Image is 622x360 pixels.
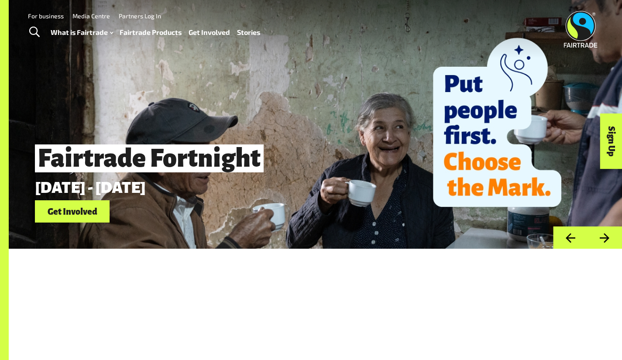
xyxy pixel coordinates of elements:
a: Partners Log In [119,12,161,20]
button: Next [588,226,622,249]
a: Fairtrade Products [120,26,182,39]
a: Get Involved [35,200,110,223]
button: Previous [553,226,588,249]
a: Get Involved [189,26,230,39]
a: Media Centre [72,12,110,20]
a: Stories [237,26,260,39]
img: Fairtrade Australia New Zealand logo [564,11,598,48]
p: [DATE] - [DATE] [35,179,501,197]
span: Fairtrade Fortnight [35,144,264,172]
a: What is Fairtrade [51,26,113,39]
a: Toggle Search [24,21,45,43]
a: For business [28,12,64,20]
